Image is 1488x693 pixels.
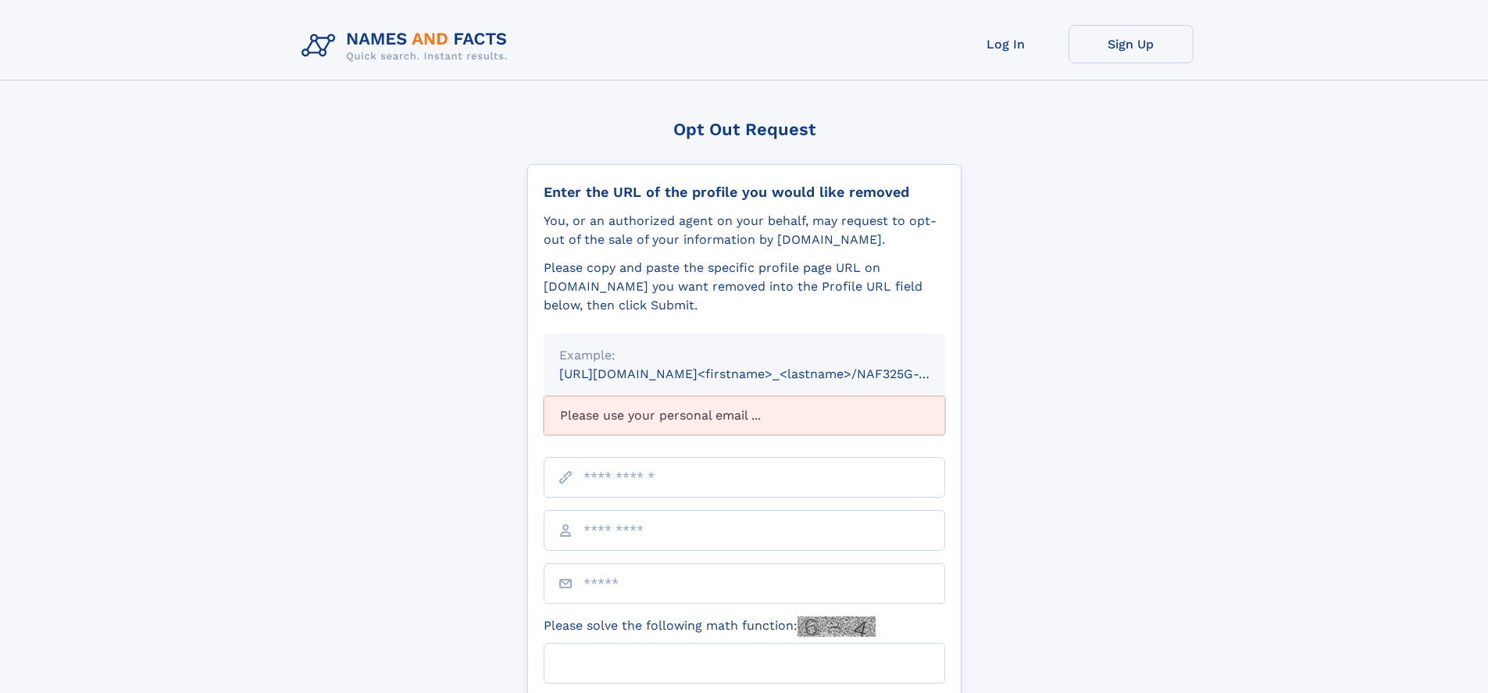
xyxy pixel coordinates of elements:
div: You, or an authorized agent on your behalf, may request to opt-out of the sale of your informatio... [544,212,945,249]
div: Enter the URL of the profile you would like removed [544,184,945,201]
div: Please use your personal email ... [544,396,945,435]
div: Example: [559,346,930,365]
label: Please solve the following math function: [544,616,876,637]
small: [URL][DOMAIN_NAME]<firstname>_<lastname>/NAF325G-xxxxxxxx [559,366,975,381]
div: Opt Out Request [527,120,962,139]
div: Please copy and paste the specific profile page URL on [DOMAIN_NAME] you want removed into the Pr... [544,259,945,315]
a: Log In [944,25,1069,63]
img: Logo Names and Facts [295,25,520,67]
a: Sign Up [1069,25,1194,63]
